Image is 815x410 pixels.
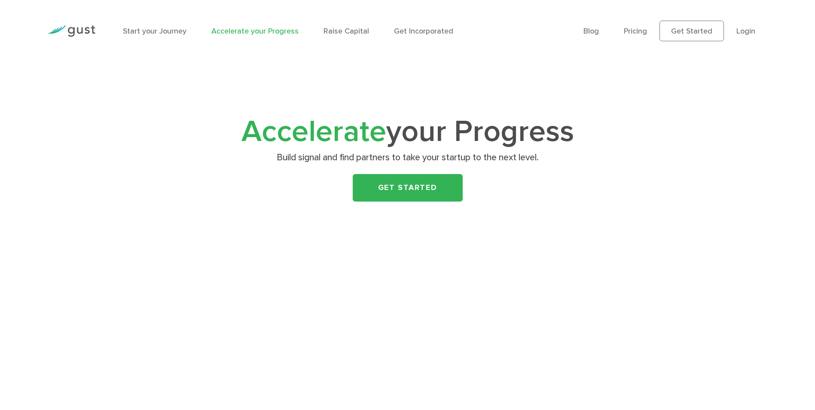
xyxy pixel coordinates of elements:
a: Pricing [624,27,647,36]
a: Start your Journey [123,27,186,36]
img: Gust Logo [47,25,95,37]
a: Get Incorporated [394,27,453,36]
a: Accelerate your Progress [211,27,299,36]
a: Raise Capital [324,27,369,36]
a: Blog [583,27,599,36]
a: Get Started [659,21,724,41]
span: Accelerate [241,113,386,150]
a: Get Started [353,174,463,202]
p: Build signal and find partners to take your startup to the next level. [241,152,574,164]
h1: your Progress [238,118,577,146]
a: Login [736,27,755,36]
